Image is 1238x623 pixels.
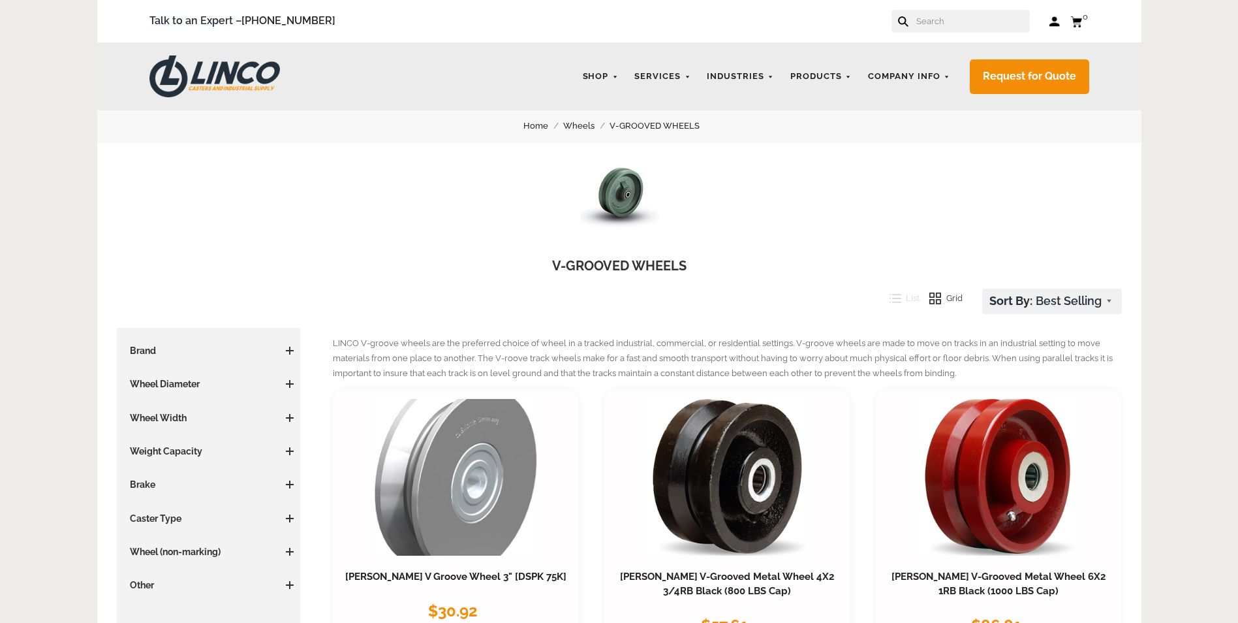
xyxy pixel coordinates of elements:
[620,571,834,597] a: [PERSON_NAME] V-Grooved Metal Wheel 4X2 3/4RB Black (800 LBS Cap)
[920,289,963,308] button: Grid
[1049,15,1060,28] a: Log in
[123,344,294,357] h3: Brand
[123,411,294,424] h3: Wheel Width
[915,10,1030,33] input: Search
[149,12,335,30] span: Talk to an Expert –
[123,579,294,592] h3: Other
[784,64,858,89] a: Products
[523,119,563,133] a: Home
[117,257,1122,276] h1: V-GROOVED WHEELS
[610,119,715,133] a: V-GROOVED WHEELS
[1070,13,1089,29] a: 0
[428,601,478,620] span: $30.92
[123,478,294,491] h3: Brake
[561,142,678,227] img: V-GROOVED WHEELS
[880,289,920,308] button: List
[700,64,781,89] a: Industries
[563,119,610,133] a: Wheels
[576,64,625,89] a: Shop
[861,64,957,89] a: Company Info
[628,64,697,89] a: Services
[123,377,294,391] h3: Wheel Diameter
[1083,12,1088,22] span: 0
[241,14,335,27] a: [PHONE_NUMBER]
[123,512,294,525] h3: Caster Type
[123,445,294,458] h3: Weight Capacity
[333,336,1122,381] p: LINCO V-groove wheels are the preferred choice of wheel in a tracked industrial, commercial, or r...
[891,571,1106,597] a: [PERSON_NAME] V-Grooved Metal Wheel 6X2 1RB Black (1000 LBS Cap)
[123,545,294,558] h3: Wheel (non-marking)
[149,56,280,97] img: LINCO CASTERS & INDUSTRIAL SUPPLY
[345,571,566,583] a: [PERSON_NAME] V Groove Wheel 3" [DSPK 75K]
[970,59,1089,94] a: Request for Quote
